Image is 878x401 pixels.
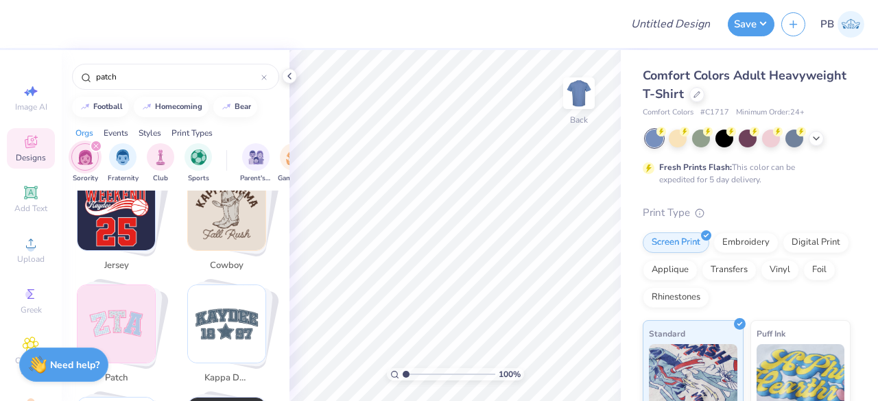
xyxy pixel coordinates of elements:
div: Foil [803,260,835,280]
a: PB [820,11,864,38]
div: filter for Fraternity [108,143,139,184]
img: trend_line.gif [141,103,152,111]
span: jersey [94,259,139,273]
img: jersey [78,173,155,250]
span: 100 % [499,368,521,380]
img: Sports Image [191,149,206,165]
div: Orgs [75,127,93,139]
span: Game Day [278,173,309,184]
span: Add Text [14,203,47,214]
img: Club Image [153,149,168,165]
div: This color can be expedited for 5 day delivery. [659,161,828,186]
div: homecoming [155,103,202,110]
button: filter button [278,143,309,184]
span: Parent's Weekend [240,173,272,184]
span: Upload [17,254,45,265]
div: football [93,103,123,110]
span: Comfort Colors Adult Heavyweight T-Shirt [643,67,846,102]
span: Fraternity [108,173,139,184]
img: Sorority Image [78,149,93,165]
img: Back [565,80,593,107]
div: Embroidery [713,232,779,253]
div: Back [570,114,588,126]
div: filter for Sports [185,143,212,184]
span: Minimum Order: 24 + [736,107,805,119]
div: Events [104,127,128,139]
span: Image AI [15,101,47,112]
span: Standard [649,326,685,341]
button: bear [213,97,257,117]
button: Stack Card Button cowboy [179,172,283,278]
span: Greek [21,304,42,315]
button: homecoming [134,97,209,117]
span: patch [94,372,139,385]
span: Designs [16,152,46,163]
button: Stack Card Button kappa delta [179,284,283,390]
strong: Need help? [50,359,99,372]
div: Applique [643,260,698,280]
button: filter button [240,143,272,184]
button: Save [728,12,774,36]
span: kappa delta [204,372,249,385]
img: Parent's Weekend Image [248,149,264,165]
button: filter button [71,143,99,184]
span: Clipart & logos [7,355,55,377]
img: Fraternity Image [115,149,130,165]
strong: Fresh Prints Flash: [659,162,732,173]
img: Pipyana Biswas [838,11,864,38]
button: filter button [185,143,212,184]
div: filter for Parent's Weekend [240,143,272,184]
img: Game Day Image [286,149,302,165]
input: Untitled Design [620,10,721,38]
div: Screen Print [643,232,709,253]
div: Print Types [171,127,213,139]
span: cowboy [204,259,249,273]
span: PB [820,16,834,32]
div: Vinyl [761,260,799,280]
div: filter for Sorority [71,143,99,184]
span: Puff Ink [757,326,785,341]
button: filter button [108,143,139,184]
span: Comfort Colors [643,107,693,119]
div: Styles [139,127,161,139]
div: Print Type [643,205,851,221]
button: Stack Card Button patch [69,284,172,390]
span: # C1717 [700,107,729,119]
div: Transfers [702,260,757,280]
span: Club [153,173,168,184]
img: trend_line.gif [80,103,91,111]
span: Sorority [73,173,98,184]
input: Try "Alpha" [95,70,261,84]
div: filter for Club [147,143,174,184]
span: Sports [188,173,209,184]
button: football [72,97,129,117]
div: Rhinestones [643,287,709,308]
img: trend_line.gif [221,103,232,111]
button: Stack Card Button jersey [69,172,172,278]
div: Digital Print [783,232,849,253]
img: cowboy [188,173,265,250]
div: bear [235,103,251,110]
div: filter for Game Day [278,143,309,184]
img: kappa delta [188,285,265,363]
img: patch [78,285,155,363]
button: filter button [147,143,174,184]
